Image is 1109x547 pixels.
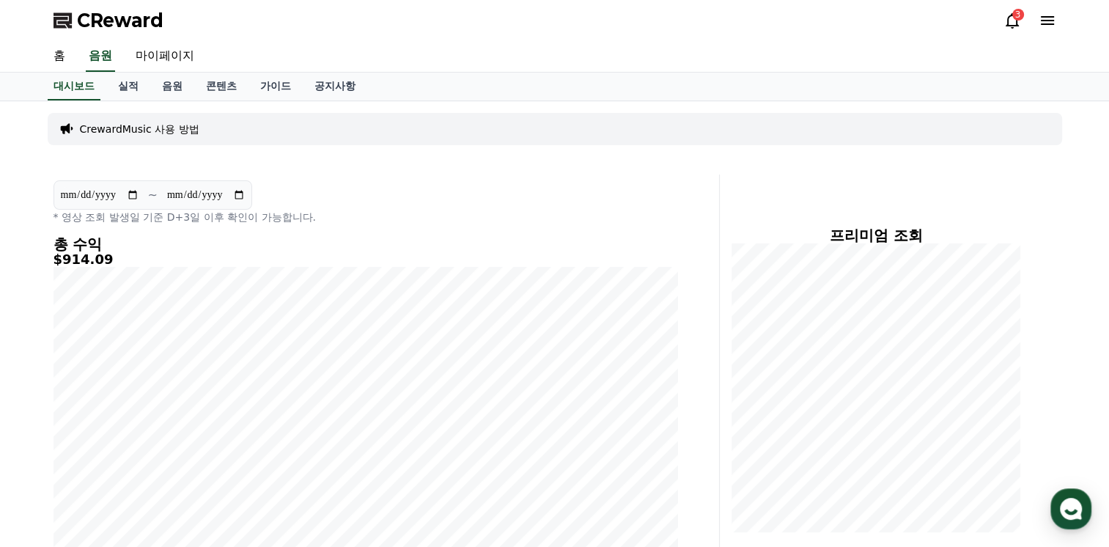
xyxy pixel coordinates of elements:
[54,9,163,32] a: CReward
[86,41,115,72] a: 음원
[80,122,199,136] a: CrewardMusic 사용 방법
[194,73,248,100] a: 콘텐츠
[97,425,189,462] a: 대화
[303,73,367,100] a: 공지사항
[46,447,55,459] span: 홈
[124,41,206,72] a: 마이페이지
[42,41,77,72] a: 홈
[106,73,150,100] a: 실적
[226,447,244,459] span: 설정
[54,210,678,224] p: * 영상 조회 발생일 기준 D+3일 이후 확인이 가능합니다.
[48,73,100,100] a: 대시보드
[248,73,303,100] a: 가이드
[134,448,152,460] span: 대화
[150,73,194,100] a: 음원
[77,9,163,32] span: CReward
[54,236,678,252] h4: 총 수익
[4,425,97,462] a: 홈
[732,227,1021,243] h4: 프리미엄 조회
[1012,9,1024,21] div: 3
[54,252,678,267] h5: $914.09
[189,425,281,462] a: 설정
[1003,12,1021,29] a: 3
[148,186,158,204] p: ~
